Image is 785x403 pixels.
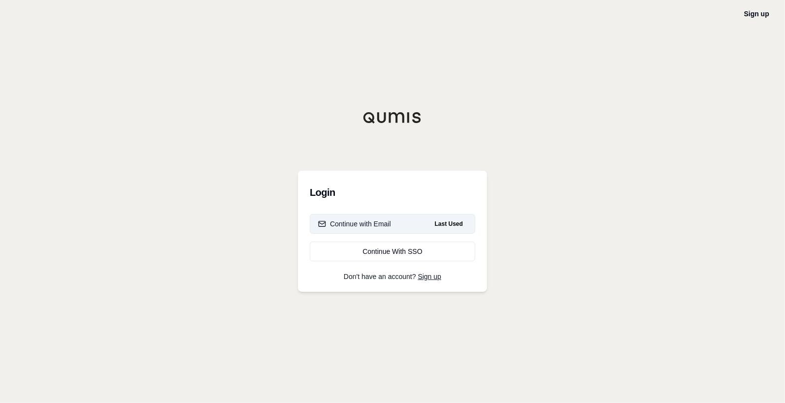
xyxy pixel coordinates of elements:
div: Continue With SSO [318,247,467,256]
button: Continue with EmailLast Used [310,214,475,234]
a: Sign up [744,10,769,18]
span: Last Used [431,218,467,230]
h3: Login [310,183,475,202]
a: Sign up [418,273,441,280]
p: Don't have an account? [310,273,475,280]
img: Qumis [363,112,422,124]
a: Continue With SSO [310,242,475,261]
div: Continue with Email [318,219,391,229]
